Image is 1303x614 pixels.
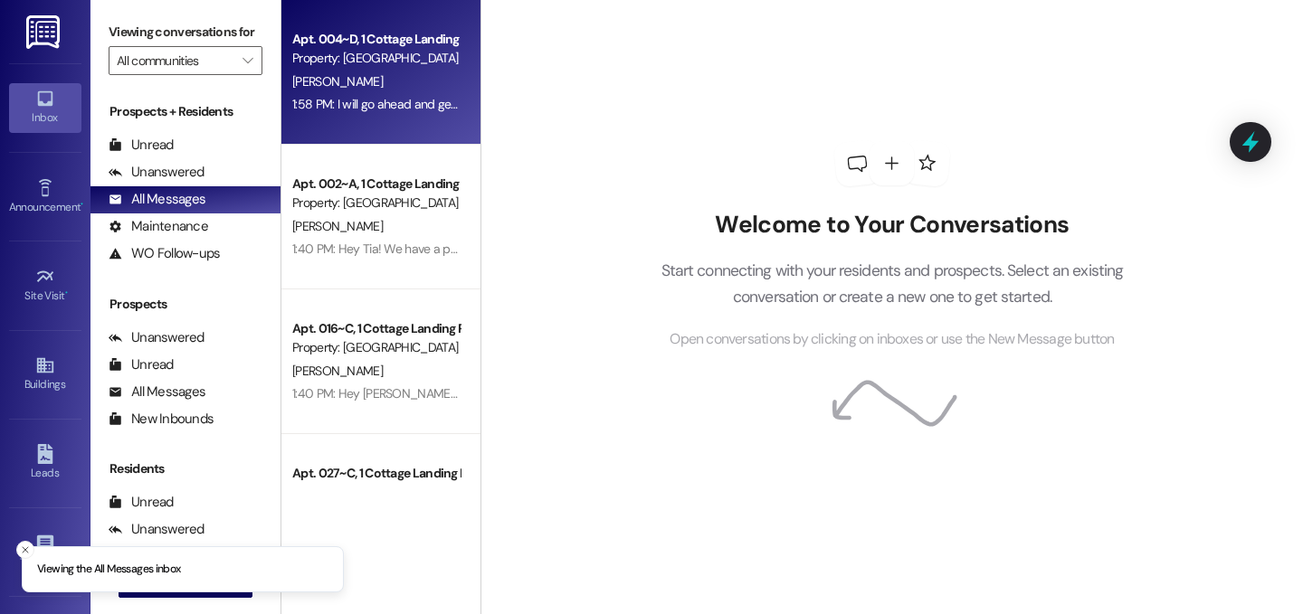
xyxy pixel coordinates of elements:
[633,258,1151,309] p: Start connecting with your residents and prospects. Select an existing conversation or create a n...
[109,493,174,512] div: Unread
[9,261,81,310] a: Site Visit •
[292,363,383,379] span: [PERSON_NAME]
[16,541,34,559] button: Close toast
[9,350,81,399] a: Buildings
[633,211,1151,240] h2: Welcome to Your Conversations
[37,562,181,578] p: Viewing the All Messages inbox
[109,410,214,429] div: New Inbounds
[292,218,383,234] span: [PERSON_NAME]
[109,18,262,46] label: Viewing conversations for
[292,175,460,194] div: Apt. 002~A, 1 Cottage Landing Properties LLC
[109,217,208,236] div: Maintenance
[81,198,83,211] span: •
[670,328,1114,351] span: Open conversations by clicking on inboxes or use the New Message button
[109,355,174,374] div: Unread
[292,30,460,49] div: Apt. 004~D, 1 Cottage Landing Properties LLC
[26,15,63,49] img: ResiDesk Logo
[292,194,460,213] div: Property: [GEOGRAPHIC_DATA] [GEOGRAPHIC_DATA]
[292,385,765,401] div: 1:40 PM: Hey [PERSON_NAME]! We have a package in the office for you ready for pick up!
[292,483,460,502] div: Property: [GEOGRAPHIC_DATA] [GEOGRAPHIC_DATA]
[292,241,690,257] div: 1:40 PM: Hey Tia! We have a package in the office for you ready for pick up!
[292,96,685,112] div: 1:58 PM: I will go ahead and get a work order in for that so they can caulk it!
[9,528,81,577] a: Templates •
[9,83,81,132] a: Inbox
[292,319,460,338] div: Apt. 016~C, 1 Cottage Landing Properties LLC
[292,464,460,483] div: Apt. 027~C, 1 Cottage Landing Properties LLC
[109,163,204,182] div: Unanswered
[9,439,81,487] a: Leads
[90,295,281,314] div: Prospects
[292,338,460,357] div: Property: [GEOGRAPHIC_DATA] [GEOGRAPHIC_DATA]
[109,383,205,401] div: All Messages
[65,287,68,299] span: •
[292,73,383,90] span: [PERSON_NAME]
[90,459,281,478] div: Residents
[109,136,174,155] div: Unread
[109,520,204,539] div: Unanswered
[90,102,281,121] div: Prospects + Residents
[109,190,205,209] div: All Messages
[109,244,220,263] div: WO Follow-ups
[243,53,252,68] i: 
[109,328,204,347] div: Unanswered
[117,46,233,75] input: All communities
[292,49,460,68] div: Property: [GEOGRAPHIC_DATA] [GEOGRAPHIC_DATA]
